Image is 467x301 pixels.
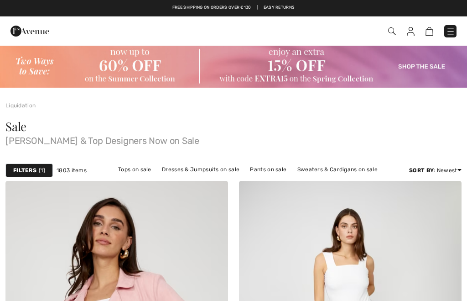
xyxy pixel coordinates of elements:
div: : Newest [409,166,462,174]
img: Shopping Bag [425,27,433,36]
a: Outerwear on sale [282,175,341,187]
span: 1 [39,166,45,174]
strong: Sort By [409,167,434,174]
a: Liquidation [5,102,36,109]
span: Sale [5,118,26,134]
span: [PERSON_NAME] & Top Designers Now on Sale [5,132,462,145]
strong: Filters [13,166,36,174]
a: Tops on sale [114,164,156,175]
img: Search [388,27,396,35]
a: Skirts on sale [235,175,280,187]
a: Easy Returns [264,5,295,11]
span: | [257,5,258,11]
a: Pants on sale [245,164,291,175]
img: My Info [407,27,415,36]
span: 1803 items [57,166,87,174]
a: Sweaters & Cardigans on sale [293,164,382,175]
img: 1ère Avenue [10,22,49,40]
img: Menu [446,27,455,36]
a: 1ère Avenue [10,26,49,35]
a: Dresses & Jumpsuits on sale [157,164,244,175]
a: Jackets & Blazers on sale [155,175,234,187]
a: Free shipping on orders over €130 [172,5,251,11]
